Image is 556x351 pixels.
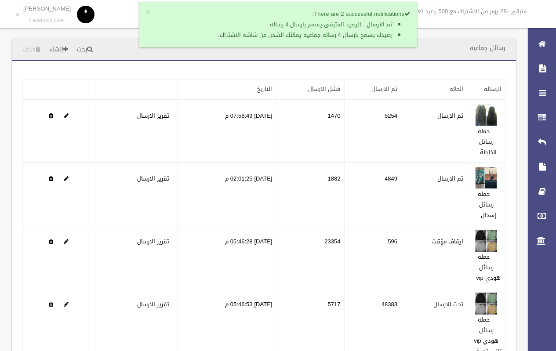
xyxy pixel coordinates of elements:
[64,236,69,247] a: Edit
[276,225,344,288] td: 23354
[371,83,397,94] a: تم الارسال
[344,99,401,163] td: 5254
[162,30,392,40] li: رصيدك يسمح بارسال 4 رساله جماعيه يمكنك الشحن من شاشه الاشتراك.
[23,17,71,24] small: Facebook User
[178,163,276,225] td: [DATE] 02:01:25 م
[64,110,69,121] a: Edit
[459,40,516,57] header: رسائل جماعيه
[437,174,463,184] label: تم الارسال
[433,299,463,310] label: تحت الارسال
[137,110,169,121] a: تقرير الارسال
[344,225,401,288] td: 596
[475,173,497,184] a: Edit
[276,99,344,163] td: 1470
[137,236,169,247] a: تقرير الارسال
[178,99,276,163] td: [DATE] 07:58:49 م
[478,188,496,221] a: حمله رسائل إسدال
[23,5,71,12] p: [PERSON_NAME]
[308,83,341,94] a: فشل الارسال
[475,104,497,126] img: 638737749740156587.jpg
[73,42,96,58] a: بحث
[476,251,501,283] a: حمله رسائل هودي vip
[401,80,467,100] th: الحاله
[313,8,410,19] strong: There are 2 successful notifications:
[257,83,272,94] a: التاريخ
[432,236,463,247] label: ايقاف مؤقت
[137,173,169,184] a: تقرير الارسال
[475,236,497,247] a: Edit
[475,230,497,252] img: 638738467954463621.jpg
[276,163,344,225] td: 1882
[475,167,497,189] img: 638738408029198757.jpg
[467,80,505,100] th: الرساله
[64,299,69,310] a: Edit
[437,111,463,121] label: تم الارسال
[344,163,401,225] td: 4849
[478,126,497,158] a: حمله رسائل الخلطة
[46,42,72,58] a: إنشاء
[178,225,276,288] td: [DATE] 05:46:28 م
[137,299,169,310] a: تقرير الارسال
[475,110,497,121] a: Edit
[475,299,497,310] a: Edit
[145,8,150,17] button: ×
[475,293,497,315] img: 638738525183401005.jpg
[64,173,69,184] a: Edit
[162,19,392,30] li: تم الارسال , الرصيد المتبقى يسمح بارسال 4 رساله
